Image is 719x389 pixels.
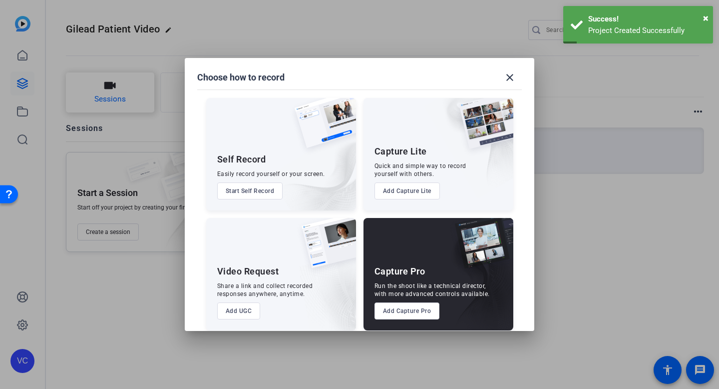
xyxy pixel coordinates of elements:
mat-icon: close [504,71,516,83]
img: embarkstudio-capture-lite.png [424,98,513,198]
button: Add Capture Pro [374,302,440,319]
img: embarkstudio-self-record.png [269,119,356,210]
div: Self Record [217,153,266,165]
img: self-record.png [287,98,356,158]
img: embarkstudio-ugc-content.png [298,249,356,330]
div: Run the shoot like a technical director, with more advanced controls available. [374,282,490,298]
div: Share a link and collect recorded responses anywhere, anytime. [217,282,313,298]
button: Add UGC [217,302,261,319]
div: Project Created Successfully [588,25,706,36]
div: Easily record yourself or your screen. [217,170,325,178]
div: Video Request [217,265,279,277]
div: Capture Lite [374,145,427,157]
div: Quick and simple way to record yourself with others. [374,162,466,178]
img: capture-pro.png [447,218,513,279]
button: Add Capture Lite [374,182,440,199]
button: Close [703,10,709,25]
div: Success! [588,13,706,25]
img: embarkstudio-capture-pro.png [439,230,513,330]
span: × [703,12,709,24]
img: capture-lite.png [451,98,513,159]
div: Capture Pro [374,265,425,277]
button: Start Self Record [217,182,283,199]
img: ugc-content.png [294,218,356,278]
h1: Choose how to record [197,71,285,83]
